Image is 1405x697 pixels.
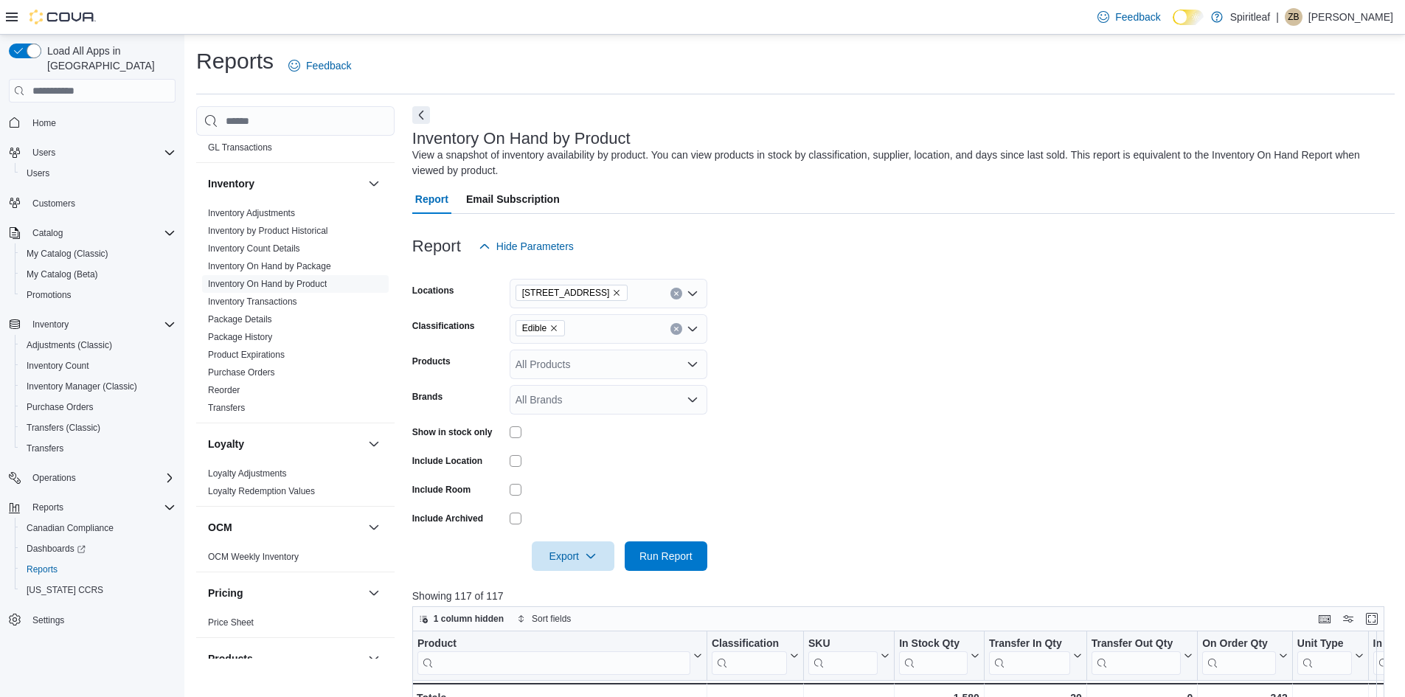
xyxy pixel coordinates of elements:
span: Inventory Manager (Classic) [21,378,176,395]
span: Inventory Adjustments [208,207,295,219]
button: Products [208,651,362,666]
button: Classification [712,637,799,675]
a: Purchase Orders [208,367,275,378]
span: Dashboards [21,540,176,558]
span: Users [21,164,176,182]
span: Feedback [1115,10,1160,24]
button: Inventory Manager (Classic) [15,376,181,397]
span: Email Subscription [466,184,560,214]
div: Transfer Out Qty [1091,637,1180,651]
label: Brands [412,391,443,403]
span: OCM Weekly Inventory [208,551,299,563]
span: Load All Apps in [GEOGRAPHIC_DATA] [41,44,176,73]
button: Users [15,163,181,184]
div: Product [417,637,690,675]
span: Operations [32,472,76,484]
button: Customers [3,193,181,214]
a: Inventory Count [21,357,95,375]
a: Feedback [282,51,357,80]
span: 505 - Spiritleaf Tenth Line Rd (Orleans) [516,285,628,301]
label: Classifications [412,320,475,332]
div: Classification [712,637,787,675]
div: View a snapshot of inventory availability by product. You can view products in stock by classific... [412,148,1387,178]
span: Export [541,541,606,571]
span: Sort fields [532,613,571,625]
button: Display options [1339,610,1357,628]
button: My Catalog (Beta) [15,264,181,285]
span: Price Sheet [208,617,254,628]
div: Transfer In Qty [989,637,1070,651]
a: Users [21,164,55,182]
label: Include Archived [412,513,483,524]
span: Dashboards [27,543,86,555]
h3: Loyalty [208,437,244,451]
a: Inventory Count Details [208,243,300,254]
a: Inventory On Hand by Product [208,279,327,289]
button: Reports [3,497,181,518]
button: Products [365,650,383,667]
label: Show in stock only [412,426,493,438]
button: Remove Edible from selection in this group [549,324,558,333]
span: Package History [208,331,272,343]
span: [STREET_ADDRESS] [522,285,610,300]
span: Customers [27,194,176,212]
button: Catalog [27,224,69,242]
a: Loyalty Redemption Values [208,486,315,496]
button: 1 column hidden [413,610,510,628]
label: Include Location [412,455,482,467]
button: Clear input [670,323,682,335]
span: Home [32,117,56,129]
span: Report [415,184,448,214]
div: SKU URL [808,637,878,675]
a: Loyalty Adjustments [208,468,287,479]
p: | [1276,8,1279,26]
h3: Inventory [208,176,254,191]
button: In Stock Qty [899,637,979,675]
span: Washington CCRS [21,581,176,599]
span: Transfers (Classic) [21,419,176,437]
button: Pricing [208,586,362,600]
span: Purchase Orders [21,398,176,416]
span: Adjustments (Classic) [21,336,176,354]
a: Inventory Manager (Classic) [21,378,143,395]
span: Inventory Count Details [208,243,300,254]
a: Inventory Adjustments [208,208,295,218]
span: Promotions [27,289,72,301]
span: Reports [27,564,58,575]
span: Inventory Count [27,360,89,372]
button: Loyalty [208,437,362,451]
div: On Order Qty [1202,637,1276,651]
a: Promotions [21,286,77,304]
button: Clear input [670,288,682,299]
button: Pricing [365,584,383,602]
div: In Stock Qty [899,637,968,651]
div: OCM [196,548,395,572]
span: Promotions [21,286,176,304]
span: Inventory Count [21,357,176,375]
a: Dashboards [15,538,181,559]
button: Loyalty [365,435,383,453]
a: Price Sheet [208,617,254,628]
label: Products [412,356,451,367]
h1: Reports [196,46,274,76]
button: OCM [365,519,383,536]
span: My Catalog (Beta) [21,266,176,283]
span: Inventory Manager (Classic) [27,381,137,392]
a: My Catalog (Beta) [21,266,104,283]
button: Open list of options [687,358,698,370]
span: 1 column hidden [434,613,504,625]
a: Package Details [208,314,272,325]
span: Settings [27,611,176,629]
span: Transfers [27,443,63,454]
a: Dashboards [21,540,91,558]
span: Inventory On Hand by Package [208,260,331,272]
span: Transfers (Classic) [27,422,100,434]
span: Feedback [306,58,351,73]
span: Transfers [21,440,176,457]
span: Edible [522,321,547,336]
label: Locations [412,285,454,297]
a: Transfers [21,440,69,457]
div: Finance [196,121,395,162]
button: Adjustments (Classic) [15,335,181,356]
a: Reports [21,561,63,578]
